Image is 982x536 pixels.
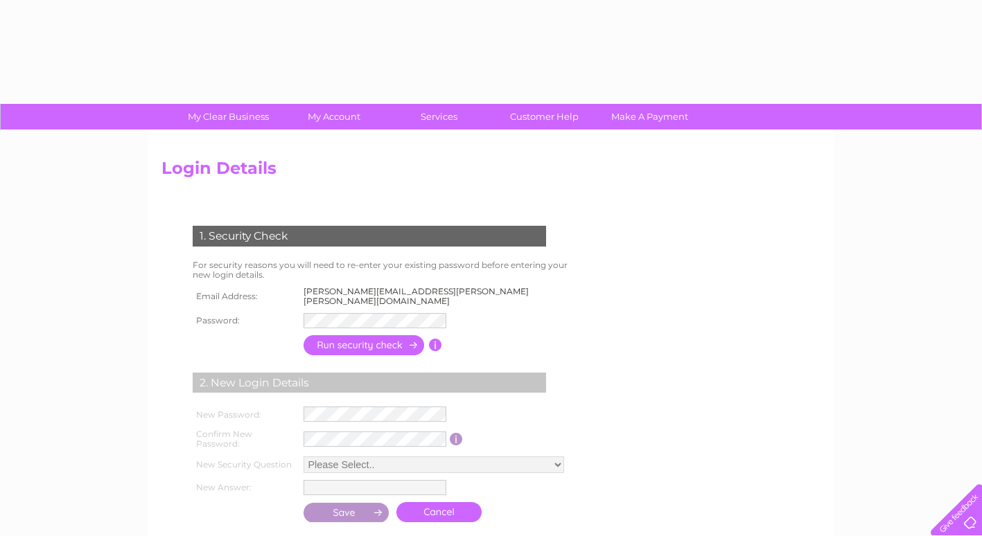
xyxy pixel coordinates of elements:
[487,104,602,129] a: Customer Help
[396,502,482,522] a: Cancel
[382,104,496,129] a: Services
[429,339,442,351] input: Information
[189,425,300,453] th: Confirm New Password:
[189,403,300,425] th: New Password:
[189,257,583,283] td: For security reasons you will need to re-enter your existing password before entering your new lo...
[189,476,300,499] th: New Answer:
[193,226,546,247] div: 1. Security Check
[277,104,391,129] a: My Account
[450,433,463,445] input: Information
[189,310,300,332] th: Password:
[193,373,546,393] div: 2. New Login Details
[161,159,821,185] h2: Login Details
[189,283,300,310] th: Email Address:
[304,503,389,522] input: Submit
[593,104,707,129] a: Make A Payment
[171,104,286,129] a: My Clear Business
[300,283,583,310] td: [PERSON_NAME][EMAIL_ADDRESS][PERSON_NAME][PERSON_NAME][DOMAIN_NAME]
[189,453,300,476] th: New Security Question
